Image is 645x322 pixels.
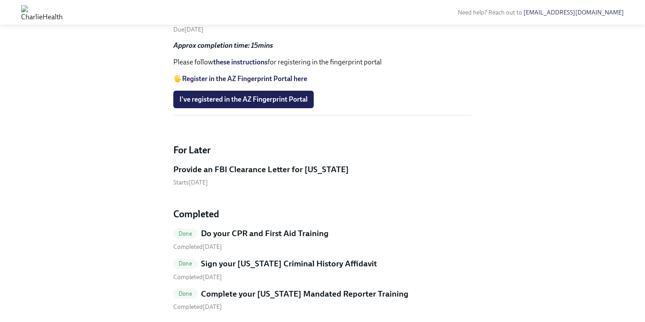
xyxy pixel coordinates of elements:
span: Starts [DATE] [173,179,208,186]
a: [EMAIL_ADDRESS][DOMAIN_NAME] [523,9,624,16]
h5: Sign your [US_STATE] Criminal History Affidavit [201,258,377,269]
a: Provide an FBI Clearance Letter for [US_STATE]Starts[DATE] [173,164,472,187]
span: Friday, August 29th 2025, 2:51 pm [173,273,222,281]
span: Need help? Reach out to [458,9,624,16]
h5: Complete your [US_STATE] Mandated Reporter Training [201,288,408,300]
span: Done [173,290,197,297]
button: I've registered in the AZ Fingerprint Portal [173,91,314,108]
a: DoneDo your CPR and First Aid Training Completed[DATE] [173,228,472,251]
span: Friday, September 5th 2025, 8:00 am [173,26,204,33]
span: Friday, August 29th 2025, 2:51 pm [173,243,222,251]
h4: Completed [173,208,472,221]
h4: For Later [173,144,472,157]
img: CharlieHealth [21,5,63,19]
a: these instructions [213,58,268,66]
strong: Approx completion time: 15mins [173,41,273,50]
p: 🖐️ [173,74,472,84]
a: DoneSign your [US_STATE] Criminal History Affidavit Completed[DATE] [173,258,472,281]
h5: Do your CPR and First Aid Training [201,228,329,239]
p: Please follow for registering in the fingerprint portal [173,57,472,67]
span: Done [173,260,197,267]
a: DoneComplete your [US_STATE] Mandated Reporter Training Completed[DATE] [173,288,472,311]
a: Register in the AZ Fingerprint Portal here [182,74,307,83]
h5: Provide an FBI Clearance Letter for [US_STATE] [173,164,349,175]
span: Friday, August 29th 2025, 2:25 pm [173,303,222,311]
span: I've registered in the AZ Fingerprint Portal [179,95,308,104]
span: Done [173,230,197,237]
